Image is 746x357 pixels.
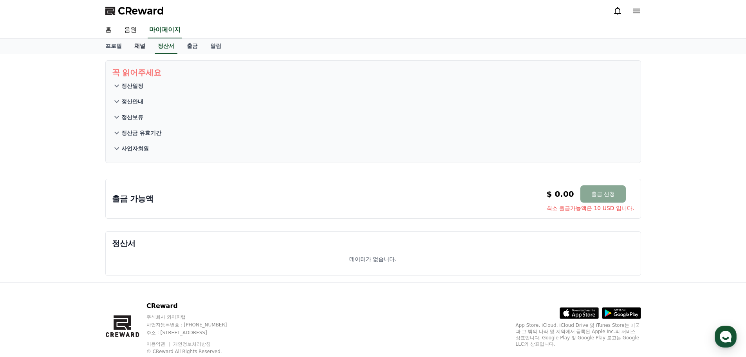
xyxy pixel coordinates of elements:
p: 정산일정 [121,82,143,90]
p: 꼭 읽어주세요 [112,67,634,78]
a: 홈 [2,248,52,268]
a: 대화 [52,248,101,268]
p: 정산서 [112,238,634,249]
a: 프로필 [99,39,128,54]
a: 알림 [204,39,228,54]
p: 사업자등록번호 : [PHONE_NUMBER] [146,322,242,328]
a: 이용약관 [146,341,171,347]
span: CReward [118,5,164,17]
p: 데이터가 없습니다. [349,255,397,263]
span: 홈 [25,260,29,266]
a: 홈 [99,22,118,38]
button: 정산안내 [112,94,634,109]
p: $ 0.00 [547,188,574,199]
button: 사업자회원 [112,141,634,156]
p: 사업자회원 [121,145,149,152]
a: CReward [105,5,164,17]
p: 출금 가능액 [112,193,154,204]
p: 주식회사 와이피랩 [146,314,242,320]
a: 개인정보처리방침 [173,341,211,347]
span: 최소 출금가능액은 10 USD 입니다. [547,204,634,212]
button: 정산일정 [112,78,634,94]
button: 정산보류 [112,109,634,125]
a: 마이페이지 [148,22,182,38]
a: 설정 [101,248,150,268]
p: 주소 : [STREET_ADDRESS] [146,330,242,336]
p: 정산보류 [121,113,143,121]
a: 정산서 [155,39,177,54]
button: 출금 신청 [580,185,626,203]
p: 정산금 유효기간 [121,129,162,137]
p: CReward [146,301,242,311]
button: 정산금 유효기간 [112,125,634,141]
a: 채널 [128,39,152,54]
p: © CReward All Rights Reserved. [146,348,242,355]
p: App Store, iCloud, iCloud Drive 및 iTunes Store는 미국과 그 밖의 나라 및 지역에서 등록된 Apple Inc.의 서비스 상표입니다. Goo... [516,322,641,347]
span: 대화 [72,261,81,267]
p: 정산안내 [121,98,143,105]
span: 설정 [121,260,130,266]
a: 출금 [181,39,204,54]
a: 음원 [118,22,143,38]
